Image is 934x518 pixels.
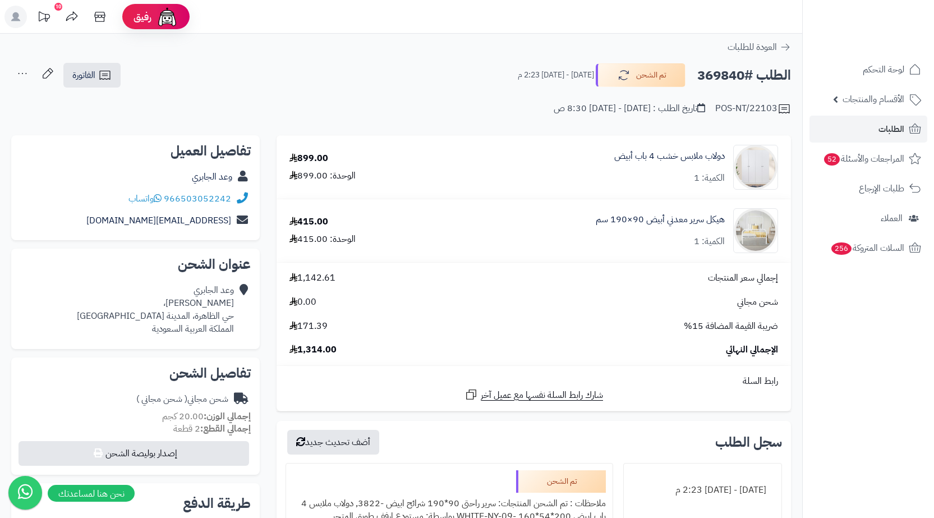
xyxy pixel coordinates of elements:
strong: إجمالي الوزن: [204,410,251,423]
a: السلات المتروكة256 [809,235,927,262]
a: [EMAIL_ADDRESS][DOMAIN_NAME] [86,214,231,227]
div: 10 [54,3,62,11]
div: وعد الجابري [PERSON_NAME]، حي الظاهرة، المدينة [GEOGRAPHIC_DATA] المملكة العربية السعودية [77,284,234,335]
span: 52 [824,153,840,166]
div: 899.00 [289,152,328,165]
a: 966503052242 [164,192,231,205]
span: العودة للطلبات [728,40,777,54]
h3: سجل الطلب [715,436,782,449]
a: هيكل سرير معدني أبيض 90×190 سم [596,213,725,226]
a: واتساب [128,192,162,205]
div: [DATE] - [DATE] 2:23 م [631,479,775,501]
a: العملاء [809,205,927,232]
h2: الطلب #369840 [697,64,791,87]
a: الفاتورة [63,63,121,88]
span: ( شحن مجاني ) [136,392,187,406]
h2: عنوان الشحن [20,258,251,271]
small: 20.00 كجم [162,410,251,423]
small: [DATE] - [DATE] 2:23 م [518,70,594,81]
div: الكمية: 1 [694,235,725,248]
button: تم الشحن [596,63,685,87]
span: لوحة التحكم [863,62,904,77]
span: شارك رابط السلة نفسها مع عميل آخر [481,389,603,402]
div: POS-NT/22103 [715,102,791,116]
button: إصدار بوليصة الشحن [19,441,249,466]
span: الإجمالي النهائي [726,343,778,356]
div: الكمية: 1 [694,172,725,185]
span: الأقسام والمنتجات [843,91,904,107]
span: رفيق [134,10,151,24]
a: الطلبات [809,116,927,143]
a: المراجعات والأسئلة52 [809,145,927,172]
span: العملاء [881,210,903,226]
strong: إجمالي القطع: [200,422,251,436]
span: 171.39 [289,320,328,333]
div: الوحدة: 415.00 [289,233,356,246]
div: رابط السلة [281,375,786,388]
img: 1754548358-110101010021-90x90.jpg [734,208,777,253]
a: لوحة التحكم [809,56,927,83]
span: 1,314.00 [289,343,337,356]
h2: تفاصيل الشحن [20,366,251,380]
small: 2 قطعة [173,422,251,436]
div: تاريخ الطلب : [DATE] - [DATE] 8:30 ص [554,102,705,115]
span: المراجعات والأسئلة [823,151,904,167]
span: ضريبة القيمة المضافة 15% [684,320,778,333]
h2: طريقة الدفع [183,497,251,510]
button: أضف تحديث جديد [287,430,379,455]
span: شحن مجاني [737,296,778,309]
img: ai-face.png [156,6,178,28]
img: logo-2.png [858,31,923,55]
a: وعد الجابري [192,170,232,184]
h2: تفاصيل العميل [20,144,251,158]
a: تحديثات المنصة [30,6,58,31]
div: شحن مجاني [136,393,228,406]
a: دولاب ملابس خشب 4 باب أبيض [614,150,725,163]
span: 0.00 [289,296,316,309]
span: السلات المتروكة [830,240,904,256]
div: الوحدة: 899.00 [289,169,356,182]
span: 256 [831,242,852,255]
a: العودة للطلبات [728,40,791,54]
a: طلبات الإرجاع [809,175,927,202]
span: طلبات الإرجاع [859,181,904,196]
span: إجمالي سعر المنتجات [708,272,778,285]
span: 1,142.61 [289,272,335,285]
img: 1751790847-1-90x90.jpg [734,145,777,190]
a: شارك رابط السلة نفسها مع عميل آخر [464,388,603,402]
div: تم الشحن [516,470,606,493]
span: الفاتورة [72,68,95,82]
div: 415.00 [289,216,328,228]
span: الطلبات [878,121,904,137]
